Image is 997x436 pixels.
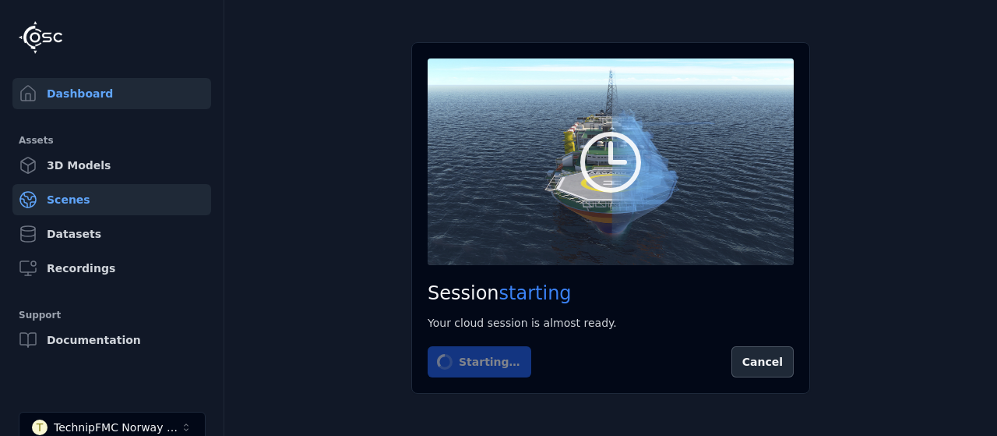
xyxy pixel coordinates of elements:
[12,324,211,356] a: Documentation
[12,184,211,215] a: Scenes
[731,346,794,378] button: Cancel
[499,282,572,304] span: starting
[19,131,205,150] div: Assets
[428,315,794,331] div: Your cloud session is almost ready.
[19,21,62,54] img: Logo
[54,420,180,435] div: TechnipFMC Norway Trial
[12,78,211,109] a: Dashboard
[19,306,205,324] div: Support
[12,218,211,250] a: Datasets
[32,420,48,435] div: T
[12,253,211,284] a: Recordings
[428,346,531,378] button: Starting…
[12,150,211,181] a: 3D Models
[428,281,794,306] h2: Session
